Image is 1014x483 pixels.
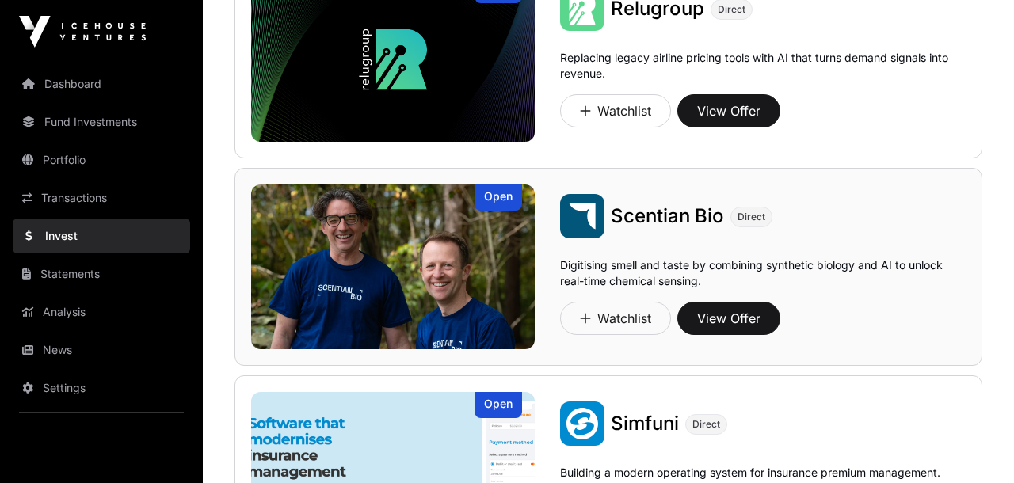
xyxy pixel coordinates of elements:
[13,295,190,329] a: Analysis
[677,94,780,127] button: View Offer
[611,412,679,435] span: Simfuni
[718,3,745,16] span: Direct
[560,302,671,335] button: Watchlist
[611,204,724,227] span: Scentian Bio
[13,257,190,291] a: Statements
[13,181,190,215] a: Transactions
[560,401,604,446] img: Simfuni
[251,184,535,349] img: Scentian Bio
[13,371,190,405] a: Settings
[475,184,522,211] div: Open
[677,302,780,335] button: View Offer
[560,194,604,238] img: Scentian Bio
[13,105,190,139] a: Fund Investments
[611,411,679,436] a: Simfuni
[19,16,146,48] img: Icehouse Ventures Logo
[738,211,765,223] span: Direct
[935,407,1014,483] iframe: Chat Widget
[251,184,535,349] a: Scentian BioOpen
[611,203,724,229] a: Scentian Bio
[13,219,190,253] a: Invest
[692,418,720,431] span: Direct
[13,333,190,367] a: News
[13,67,190,101] a: Dashboard
[560,50,966,88] p: Replacing legacy airline pricing tools with AI that turns demand signals into revenue.
[560,94,671,127] button: Watchlist
[560,257,966,295] p: Digitising smell and taste by combining synthetic biology and AI to unlock real-time chemical sen...
[475,392,522,418] div: Open
[13,143,190,177] a: Portfolio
